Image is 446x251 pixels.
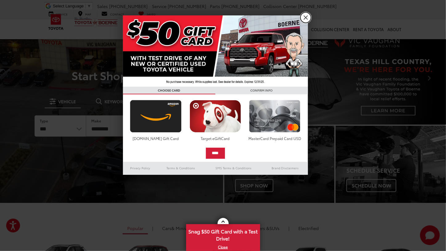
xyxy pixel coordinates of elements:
a: SMS Terms & Conditions [205,164,263,172]
a: Brand Disclaimers [263,164,308,172]
a: Terms & Conditions [157,164,204,172]
img: amazoncard.png [129,100,183,133]
div: [DOMAIN_NAME] Gift Card [129,136,183,141]
h3: CHOOSE CARD [123,87,215,94]
a: Privacy Policy [123,164,158,172]
h3: CONFIRM INFO [215,87,308,94]
div: MasterCard Prepaid Card USD [248,136,302,141]
span: Snag $50 Gift Card with a Test Drive! [187,225,260,244]
img: targetcard.png [188,100,243,133]
div: Target eGiftCard [188,136,243,141]
img: 42635_top_851395.jpg [123,15,308,87]
img: mastercard.png [248,100,302,133]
